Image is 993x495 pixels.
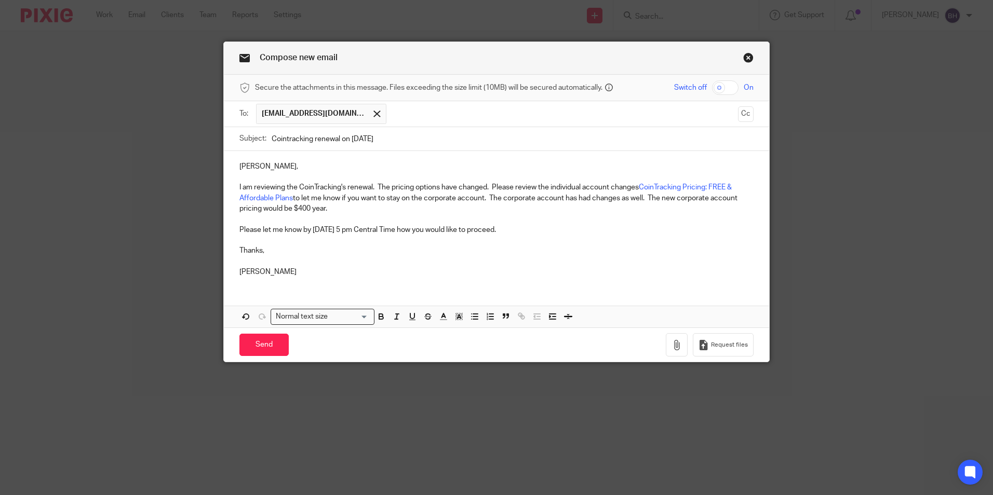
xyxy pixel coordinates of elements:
[239,182,754,214] p: I am reviewing the CoinTracking's renewal. The pricing options have changed. Please review the in...
[693,333,753,356] button: Request files
[260,53,338,62] span: Compose new email
[711,341,748,349] span: Request files
[239,133,266,144] label: Subject:
[239,334,289,356] input: Send
[255,82,602,93] span: Secure the attachments in this message. Files exceeding the size limit (10MB) will be secured aut...
[239,161,754,172] p: [PERSON_NAME],
[743,52,754,66] a: Close this dialog window
[273,311,330,322] span: Normal text size
[738,106,754,122] button: Cc
[744,82,754,93] span: On
[239,225,754,235] p: Please let me know by [DATE] 5 pm Central Time how you would like to proceed.
[239,108,251,119] label: To:
[674,82,707,93] span: Switch off
[262,108,366,119] span: [EMAIL_ADDRESS][DOMAIN_NAME]
[239,245,754,256] p: Thanks,
[239,267,754,277] p: [PERSON_NAME]
[239,184,733,201] a: CoinTracking Pricing: FREE & Affordable Plans
[331,311,368,322] input: Search for option
[271,309,374,325] div: Search for option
